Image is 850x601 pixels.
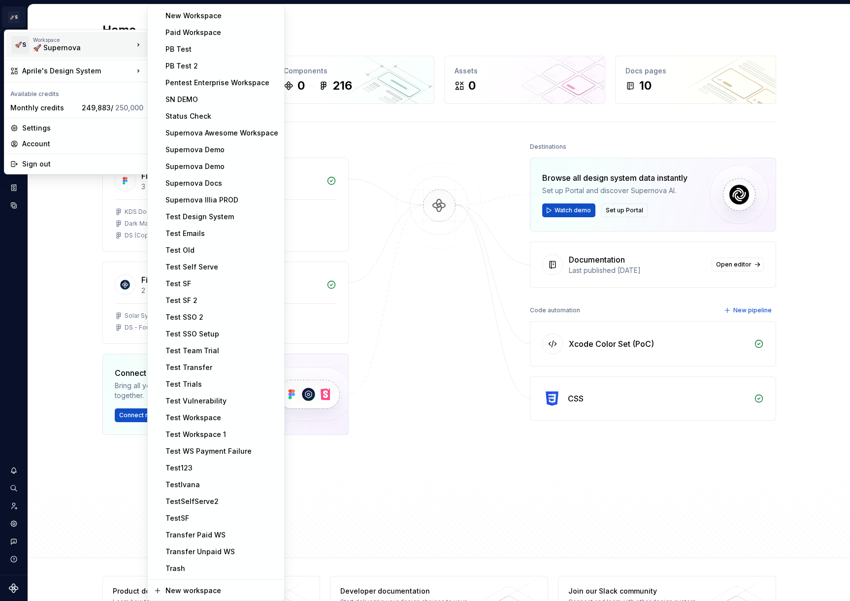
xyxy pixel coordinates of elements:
[165,28,278,37] div: Paid Workspace
[22,123,143,133] div: Settings
[165,44,278,54] div: PB Test
[165,329,278,339] div: Test SSO Setup
[165,279,278,289] div: Test SF
[33,37,133,43] div: Workspace
[11,36,29,54] div: 🚀S
[165,312,278,322] div: Test SSO 2
[165,430,278,439] div: Test Workspace 1
[165,78,278,88] div: Pentest Enterprise Workspace
[165,463,278,473] div: Test123
[165,497,278,506] div: TestSelfServe2
[165,212,278,222] div: Test Design System
[165,296,278,305] div: Test SF 2
[165,162,278,171] div: Supernova Demo
[165,413,278,423] div: Test Workspace
[22,159,143,169] div: Sign out
[165,111,278,121] div: Status Check
[165,262,278,272] div: Test Self Serve
[165,145,278,155] div: Supernova Demo
[22,139,143,149] div: Account
[165,446,278,456] div: Test WS Payment Failure
[115,103,143,112] span: 250,000
[165,61,278,71] div: PB Test 2
[165,513,278,523] div: TestSF
[165,346,278,356] div: Test Team Trial
[33,43,117,53] div: 🚀 Supernova
[165,245,278,255] div: Test Old
[165,195,278,205] div: Supernova Illia PROD
[6,84,147,100] div: Available credits
[165,95,278,104] div: SN DEMO
[165,530,278,540] div: Transfer Paid WS
[165,128,278,138] div: Supernova Awesome Workspace
[10,103,78,113] div: Monthly credits
[165,564,278,573] div: Trash
[165,379,278,389] div: Test Trials
[22,66,133,76] div: Aprile's Design System
[165,229,278,238] div: Test Emails
[165,396,278,406] div: Test Vulnerability
[165,178,278,188] div: Supernova Docs
[82,103,143,112] span: 249,883 /
[165,11,278,21] div: New Workspace
[165,547,278,557] div: Transfer Unpaid WS
[165,586,278,596] div: New workspace
[165,480,278,490] div: TestIvana
[165,363,278,372] div: Test Transfer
